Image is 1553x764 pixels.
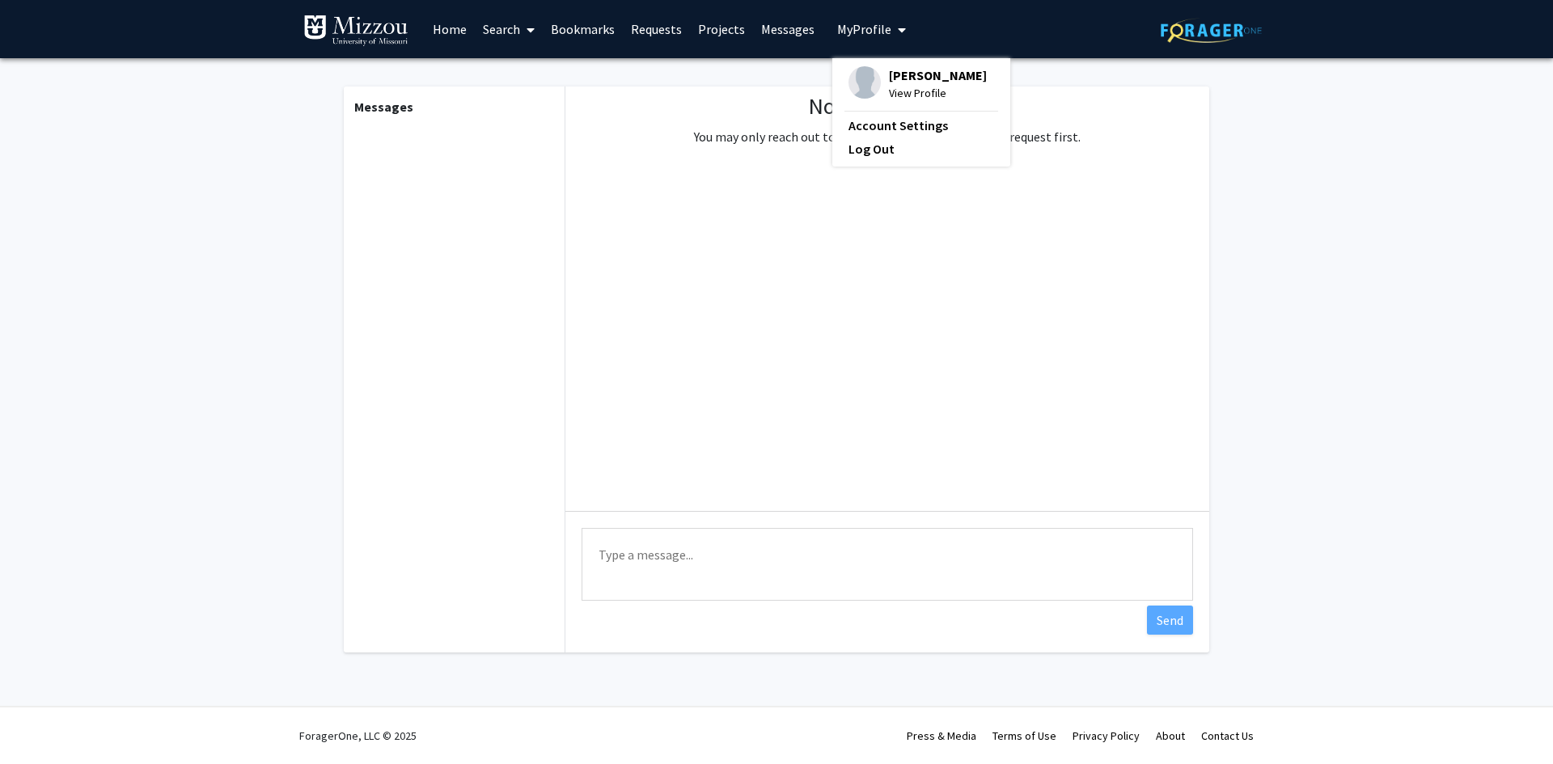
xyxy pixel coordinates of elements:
a: Contact Us [1201,728,1254,743]
a: About [1156,728,1185,743]
a: Bookmarks [543,1,623,57]
div: Profile Picture[PERSON_NAME]View Profile [848,66,987,102]
span: [PERSON_NAME] [889,66,987,84]
a: Home [425,1,475,57]
iframe: Chat [12,691,69,752]
img: Profile Picture [848,66,881,99]
a: Log Out [848,139,994,158]
p: You may only reach out to faculty that have received your request first. [694,127,1081,146]
a: Account Settings [848,116,994,135]
span: View Profile [889,84,987,102]
a: Projects [690,1,753,57]
img: University of Missouri Logo [303,15,408,47]
a: Requests [623,1,690,57]
a: Search [475,1,543,57]
span: My Profile [837,21,891,37]
div: ForagerOne, LLC © 2025 [299,707,417,764]
a: Terms of Use [992,728,1056,743]
a: Press & Media [907,728,976,743]
img: ForagerOne Logo [1161,18,1262,43]
a: Privacy Policy [1073,728,1140,743]
b: Messages [354,99,413,115]
a: Messages [753,1,823,57]
h1: No Messages Yet [694,93,1081,120]
textarea: Message [582,528,1193,601]
button: Send [1147,606,1193,635]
